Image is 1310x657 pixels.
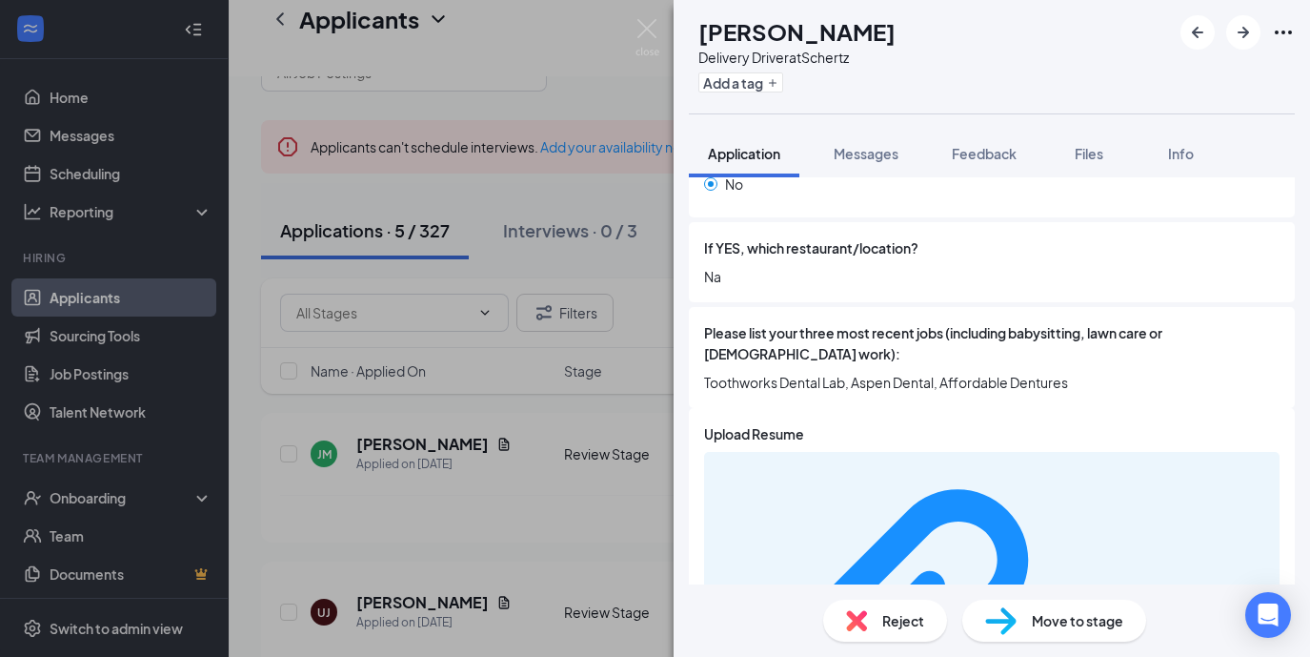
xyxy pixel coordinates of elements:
span: Please list your three most recent jobs (including babysitting, lawn care or [DEMOGRAPHIC_DATA] w... [704,322,1280,364]
button: PlusAdd a tag [698,72,783,92]
svg: ArrowRight [1232,21,1255,44]
span: Toothworks Dental Lab, Aspen Dental, Affordable Dentures [704,372,1280,393]
span: Reject [882,610,924,631]
div: Open Intercom Messenger [1245,592,1291,638]
svg: ArrowLeftNew [1186,21,1209,44]
span: Files [1075,145,1103,162]
span: Move to stage [1032,610,1123,631]
span: If YES, which restaurant/location? [704,237,918,258]
span: Na [704,266,1280,287]
h1: [PERSON_NAME] [698,15,896,48]
span: No [725,174,743,195]
button: ArrowRight [1226,15,1260,50]
button: ArrowLeftNew [1180,15,1215,50]
span: Feedback [952,145,1017,162]
div: Delivery Driver at Schertz [698,48,896,67]
svg: Plus [767,77,778,89]
span: Messages [834,145,898,162]
span: Application [708,145,780,162]
svg: Ellipses [1272,21,1295,44]
span: Upload Resume [704,423,804,444]
span: Info [1168,145,1194,162]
